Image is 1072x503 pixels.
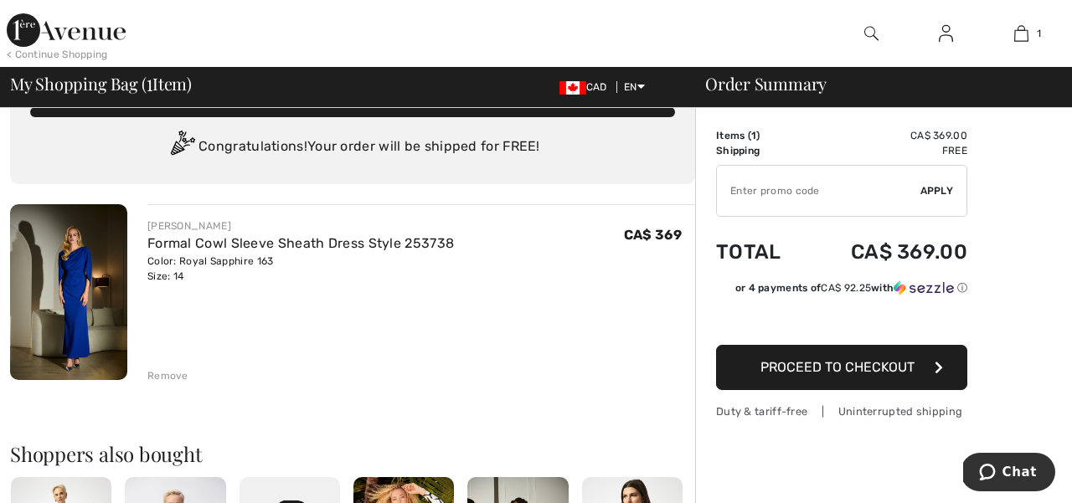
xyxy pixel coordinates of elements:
[806,223,967,280] td: CA$ 369.00
[864,23,879,44] img: search the website
[716,301,967,339] iframe: PayPal-paypal
[716,128,806,143] td: Items ( )
[821,282,871,294] span: CA$ 92.25
[984,23,1058,44] a: 1
[716,143,806,158] td: Shipping
[1014,23,1028,44] img: My Bag
[10,444,695,464] h2: Shoppers also bought
[716,280,967,301] div: or 4 payments ofCA$ 92.25withSezzle Click to learn more about Sezzle
[806,128,967,143] td: CA$ 369.00
[685,75,1062,92] div: Order Summary
[30,131,675,164] div: Congratulations! Your order will be shipped for FREE!
[624,81,645,93] span: EN
[10,75,192,92] span: My Shopping Bag ( Item)
[147,71,152,93] span: 1
[147,218,454,234] div: [PERSON_NAME]
[735,280,967,295] div: or 4 payments of with
[165,131,198,164] img: Congratulation2.svg
[925,23,966,44] a: Sign In
[716,223,806,280] td: Total
[147,235,454,251] a: Formal Cowl Sleeve Sheath Dress Style 253738
[147,254,454,284] div: Color: Royal Sapphire 163 Size: 14
[624,227,682,243] span: CA$ 369
[7,13,126,47] img: 1ère Avenue
[751,130,756,141] span: 1
[760,359,915,375] span: Proceed to Checkout
[147,368,188,383] div: Remove
[716,403,967,419] div: Duty & tariff-free | Uninterrupted shipping
[559,81,614,93] span: CAD
[717,166,920,216] input: Promo code
[7,47,108,62] div: < Continue Shopping
[806,143,967,158] td: Free
[920,183,954,198] span: Apply
[939,23,953,44] img: My Info
[716,345,967,390] button: Proceed to Checkout
[963,453,1055,495] iframe: Opens a widget where you can chat to one of our agents
[894,280,954,295] img: Sezzle
[559,81,586,95] img: Canadian Dollar
[10,204,127,380] img: Formal Cowl Sleeve Sheath Dress Style 253738
[1037,26,1041,41] span: 1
